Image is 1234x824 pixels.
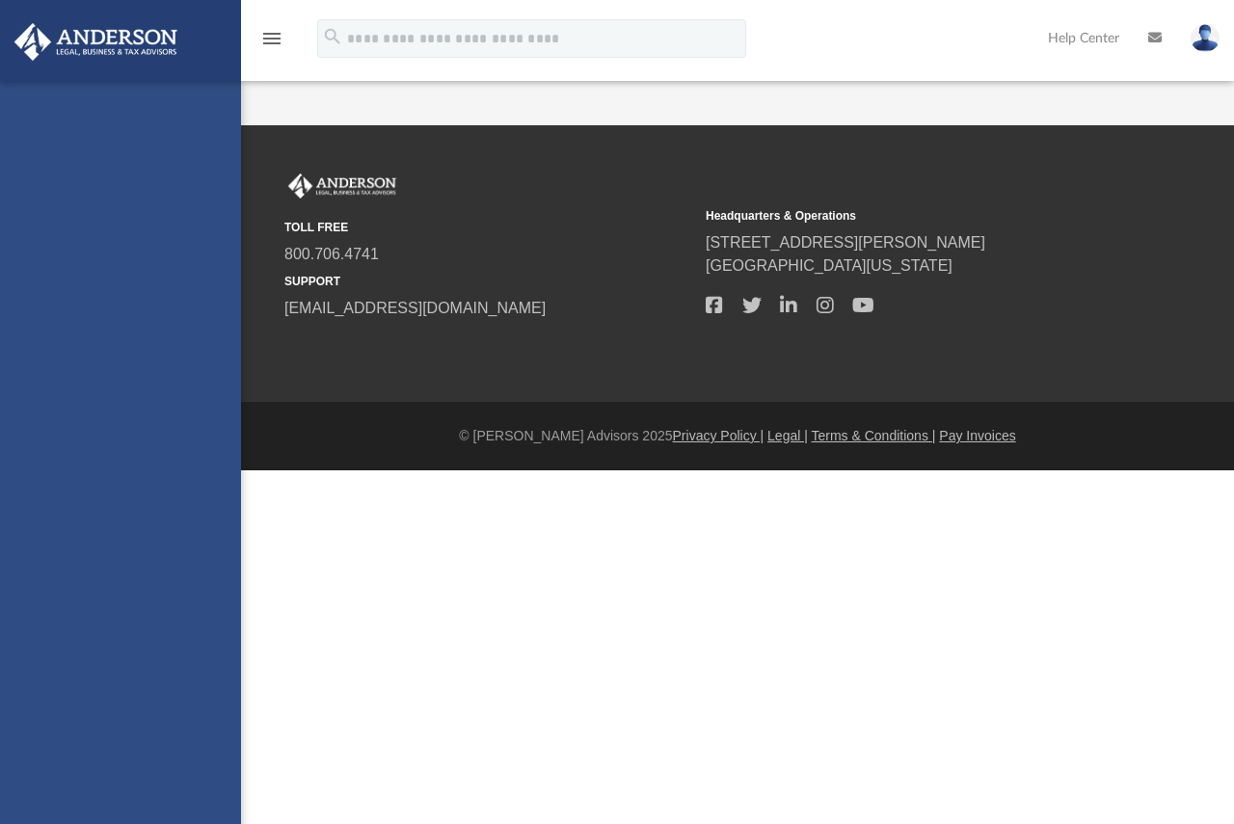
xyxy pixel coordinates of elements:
[284,173,400,199] img: Anderson Advisors Platinum Portal
[706,257,952,274] a: [GEOGRAPHIC_DATA][US_STATE]
[284,300,546,316] a: [EMAIL_ADDRESS][DOMAIN_NAME]
[1191,24,1220,52] img: User Pic
[284,246,379,262] a: 800.706.4741
[260,27,283,50] i: menu
[260,37,283,50] a: menu
[812,428,936,443] a: Terms & Conditions |
[706,234,985,251] a: [STREET_ADDRESS][PERSON_NAME]
[939,428,1015,443] a: Pay Invoices
[9,23,183,61] img: Anderson Advisors Platinum Portal
[284,273,692,290] small: SUPPORT
[706,207,1113,225] small: Headquarters & Operations
[241,426,1234,446] div: © [PERSON_NAME] Advisors 2025
[673,428,765,443] a: Privacy Policy |
[767,428,808,443] a: Legal |
[322,26,343,47] i: search
[284,219,692,236] small: TOLL FREE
